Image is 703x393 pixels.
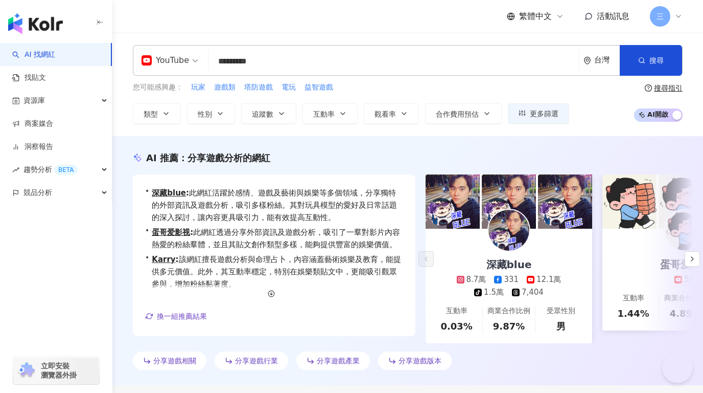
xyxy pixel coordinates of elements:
[649,56,664,64] span: 搜尋
[487,306,530,316] div: 商業合作比例
[426,174,480,229] img: post-image
[133,82,183,93] span: 您可能感興趣：
[13,357,99,384] a: chrome extension立即安裝 瀏覽器外掛
[282,82,296,93] span: 電玩
[519,11,552,22] span: 繁體中文
[54,165,78,175] div: BETA
[191,82,206,93] button: 玩家
[313,110,335,118] span: 互動率
[24,181,52,204] span: 競品分析
[493,320,525,333] div: 9.87%
[547,306,575,316] div: 受眾性別
[8,13,63,34] img: logo
[304,82,333,93] span: 益智遊戲
[214,82,236,93] button: 遊戲類
[145,187,403,224] div: •
[426,229,592,343] a: 深藏blue8.7萬33112.1萬1.5萬7,404互動率0.03%商業合作比例9.87%受眾性別男
[654,84,683,92] div: 搜尋指引
[176,255,179,264] span: :
[186,188,189,198] span: :
[466,274,486,285] div: 8.7萬
[508,103,569,124] button: 更多篩選
[374,110,396,118] span: 觀看率
[187,103,235,124] button: 性別
[252,110,273,118] span: 追蹤數
[144,110,158,118] span: 類型
[522,287,544,298] div: 7,404
[157,312,207,320] span: 換一組推薦結果
[191,82,205,93] span: 玩家
[152,188,186,198] a: 深藏blue
[145,309,207,324] button: 換一組推薦結果
[488,210,529,251] img: KOL Avatar
[556,320,566,333] div: 男
[41,361,77,380] span: 立即安裝 瀏覽器外掛
[142,52,189,69] div: YouTube
[484,287,504,298] div: 1.5萬
[190,228,193,237] span: :
[12,73,46,83] a: 找貼文
[602,174,657,229] img: post-image
[684,274,697,285] div: 5萬
[153,357,196,365] span: 分享遊戲相關
[399,357,441,365] span: 分享遊戲版本
[538,174,592,229] img: post-image
[620,45,682,76] button: 搜尋
[146,151,270,164] div: AI 推薦 ：
[662,352,693,383] iframe: Help Scout Beacon - Open
[504,274,519,285] div: 331
[152,187,403,224] span: 此網紅活躍於感情、遊戲及藝術與娛樂等多個領域，分享獨特的外部資訊及遊戲分析，吸引多樣粉絲。其對玩具模型的愛好及日常話題的深入探討，讓內容更具吸引力，能有效提高互動性。
[623,293,644,303] div: 互動率
[152,226,403,251] span: 此網紅透過分享外部資訊及遊戲分析，吸引了一羣對影片內容熱愛的粉絲羣體，並且其貼文創作類型多樣，能夠提供豐富的娛樂價值。
[536,274,561,285] div: 12.1萬
[133,103,181,124] button: 類型
[617,307,649,320] div: 1.44%
[152,253,403,290] span: 該網紅擅長遊戲分析與命理占卜，內容涵蓋藝術娛樂及教育，能提供多元價值。此外，其互動率穩定，特別在娛樂類貼文中，更能吸引觀眾參與，增加粉絲黏著度。
[281,82,296,93] button: 電玩
[12,142,53,152] a: 洞察報告
[594,56,620,64] div: 台灣
[597,11,629,21] span: 活動訊息
[440,320,472,333] div: 0.03%
[24,89,45,112] span: 資源庫
[12,166,19,173] span: rise
[152,228,190,237] a: 蛋哥爱影视
[364,103,419,124] button: 觀看率
[188,152,270,163] span: 分享遊戲分析的網紅
[425,103,502,124] button: 合作費用預估
[530,110,558,118] span: 更多篩選
[436,110,479,118] span: 合作費用預估
[198,110,212,118] span: 性別
[12,50,55,60] a: searchAI 找網紅
[24,158,78,181] span: 趨勢分析
[645,84,652,92] span: question-circle
[302,103,358,124] button: 互動率
[657,11,664,22] span: 三
[317,357,360,365] span: 分享遊戲產業
[152,255,175,264] a: Karry
[145,253,403,290] div: •
[145,226,403,251] div: •
[482,174,536,229] img: post-image
[12,119,53,129] a: 商案媒合
[446,306,467,316] div: 互動率
[476,257,542,272] div: 深藏blue
[241,103,296,124] button: 追蹤數
[670,307,701,320] div: 4.89%
[304,82,334,93] button: 益智遊戲
[16,362,36,379] img: chrome extension
[244,82,273,93] button: 塔防遊戲
[235,357,278,365] span: 分享遊戲行業
[583,57,591,64] span: environment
